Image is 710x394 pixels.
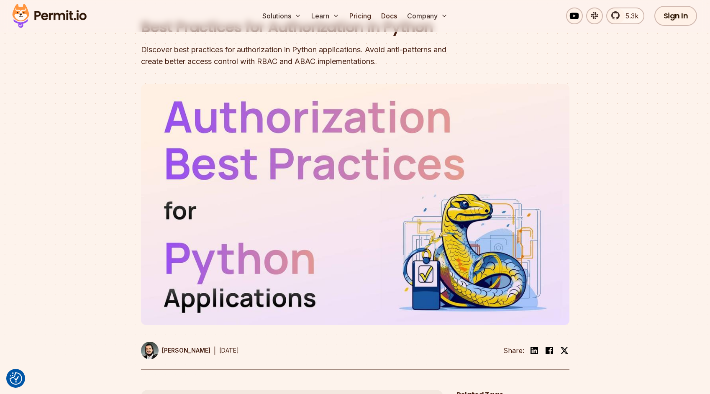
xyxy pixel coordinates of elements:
[10,372,22,385] img: Revisit consent button
[503,345,524,356] li: Share:
[219,347,239,354] time: [DATE]
[544,345,554,356] img: facebook
[308,8,343,24] button: Learn
[141,44,462,67] div: Discover best practices for authorization in Python applications. Avoid anti-patterns and create ...
[141,17,462,38] h1: Best Practices for Authorization in Python
[259,8,305,24] button: Solutions
[8,2,90,30] img: Permit logo
[141,84,569,325] img: Best Practices for Authorization in Python
[346,8,374,24] a: Pricing
[404,8,451,24] button: Company
[162,346,210,355] p: [PERSON_NAME]
[141,342,159,359] img: Gabriel L. Manor
[560,346,569,355] img: twitter
[654,6,697,26] a: Sign In
[529,345,539,356] img: linkedin
[606,8,644,24] a: 5.3k
[214,345,216,356] div: |
[378,8,400,24] a: Docs
[141,342,210,359] a: [PERSON_NAME]
[620,11,638,21] span: 5.3k
[10,372,22,385] button: Consent Preferences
